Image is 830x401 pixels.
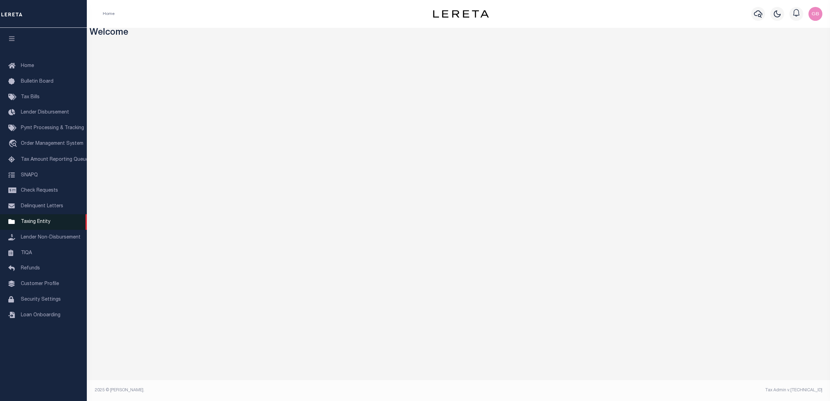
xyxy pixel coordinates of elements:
span: Home [21,64,34,68]
span: Tax Amount Reporting Queue [21,157,89,162]
span: TIQA [21,250,32,255]
span: Bulletin Board [21,79,53,84]
span: Tax Bills [21,95,40,100]
div: Tax Admin v.[TECHNICAL_ID] [464,387,822,393]
span: Refunds [21,266,40,271]
span: Customer Profile [21,282,59,286]
div: 2025 © [PERSON_NAME]. [90,387,459,393]
img: logo-dark.svg [433,10,489,18]
span: Order Management System [21,141,83,146]
span: SNAPQ [21,173,38,177]
i: travel_explore [8,140,19,149]
span: Taxing Entity [21,219,50,224]
span: Lender Disbursement [21,110,69,115]
img: svg+xml;base64,PHN2ZyB4bWxucz0iaHR0cDovL3d3dy53My5vcmcvMjAwMC9zdmciIHBvaW50ZXItZXZlbnRzPSJub25lIi... [808,7,822,21]
span: Security Settings [21,297,61,302]
h3: Welcome [90,28,828,39]
span: Lender Non-Disbursement [21,235,81,240]
span: Loan Onboarding [21,313,60,318]
span: Check Requests [21,188,58,193]
span: Delinquent Letters [21,204,63,209]
span: Pymt Processing & Tracking [21,126,84,131]
li: Home [103,11,115,17]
